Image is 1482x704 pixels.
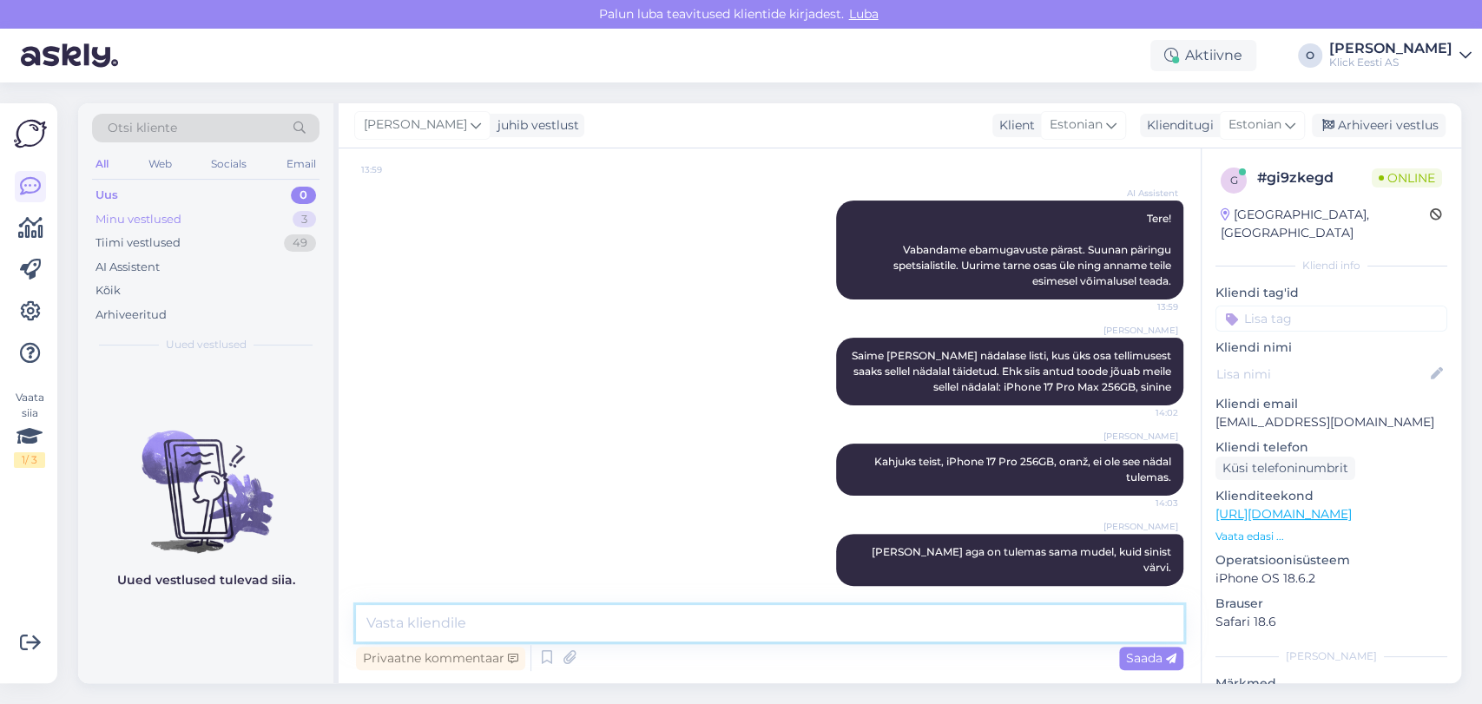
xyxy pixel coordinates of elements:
[1372,168,1442,188] span: Online
[1113,187,1178,200] span: AI Assistent
[78,399,333,556] img: No chats
[1215,487,1447,505] p: Klienditeekond
[1050,115,1103,135] span: Estonian
[293,211,316,228] div: 3
[874,455,1174,484] span: Kahjuks teist, iPhone 17 Pro 256GB, oranž, ei ole see nädal tulemas.
[1215,339,1447,357] p: Kliendi nimi
[96,282,121,299] div: Kõik
[291,187,316,204] div: 0
[1103,324,1178,337] span: [PERSON_NAME]
[1113,406,1178,419] span: 14:02
[1215,551,1447,569] p: Operatsioonisüsteem
[1113,300,1178,313] span: 13:59
[1230,174,1238,187] span: g
[1215,284,1447,302] p: Kliendi tag'id
[844,6,884,22] span: Luba
[1215,569,1447,588] p: iPhone OS 18.6.2
[14,117,47,150] img: Askly Logo
[1298,43,1322,68] div: O
[1215,457,1355,480] div: Küsi telefoninumbrit
[96,234,181,252] div: Tiimi vestlused
[108,119,177,137] span: Otsi kliente
[1103,430,1178,443] span: [PERSON_NAME]
[1329,42,1472,69] a: [PERSON_NAME]Klick Eesti AS
[364,115,467,135] span: [PERSON_NAME]
[1215,395,1447,413] p: Kliendi email
[356,647,525,670] div: Privaatne kommentaar
[145,153,175,175] div: Web
[1228,115,1281,135] span: Estonian
[1215,306,1447,332] input: Lisa tag
[96,259,160,276] div: AI Assistent
[96,306,167,324] div: Arhiveeritud
[1312,114,1446,137] div: Arhiveeri vestlus
[361,163,426,176] span: 13:59
[14,452,45,468] div: 1 / 3
[166,337,247,352] span: Uued vestlused
[1126,650,1176,666] span: Saada
[1215,413,1447,431] p: [EMAIL_ADDRESS][DOMAIN_NAME]
[284,234,316,252] div: 49
[207,153,250,175] div: Socials
[491,116,579,135] div: juhib vestlust
[1113,587,1178,600] span: 14:03
[14,390,45,468] div: Vaata siia
[1215,648,1447,664] div: [PERSON_NAME]
[893,212,1174,287] span: Tere! Vabandame ebamugavuste pärast. Suunan päringu spetsialistile. Uurime tarne osas üle ning an...
[1216,365,1427,384] input: Lisa nimi
[1329,42,1452,56] div: [PERSON_NAME]
[872,545,1174,574] span: [PERSON_NAME] aga on tulemas sama mudel, kuid sinist värvi.
[1215,506,1352,522] a: [URL][DOMAIN_NAME]
[1215,595,1447,613] p: Brauser
[1215,258,1447,273] div: Kliendi info
[92,153,112,175] div: All
[96,211,181,228] div: Minu vestlused
[1215,613,1447,631] p: Safari 18.6
[283,153,319,175] div: Email
[1257,168,1372,188] div: # gi9zkegd
[1150,40,1256,71] div: Aktiivne
[992,116,1035,135] div: Klient
[96,187,118,204] div: Uus
[1221,206,1430,242] div: [GEOGRAPHIC_DATA], [GEOGRAPHIC_DATA]
[1103,520,1178,533] span: [PERSON_NAME]
[1215,438,1447,457] p: Kliendi telefon
[852,349,1174,393] span: Saime [PERSON_NAME] nädalase listi, kus üks osa tellimusest saaks sellel nädalal täidetud. Ehk si...
[1215,529,1447,544] p: Vaata edasi ...
[1329,56,1452,69] div: Klick Eesti AS
[1113,497,1178,510] span: 14:03
[1140,116,1214,135] div: Klienditugi
[117,571,295,589] p: Uued vestlused tulevad siia.
[1215,674,1447,693] p: Märkmed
